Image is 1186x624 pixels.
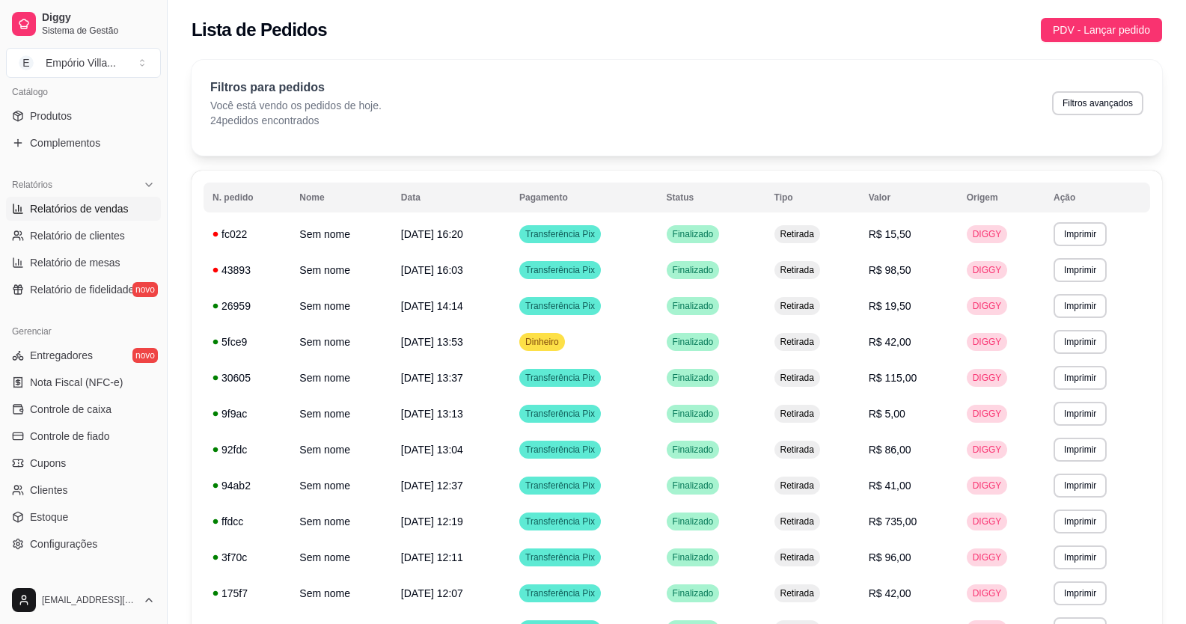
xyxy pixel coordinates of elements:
span: Configurações [30,536,97,551]
div: fc022 [213,227,281,242]
span: R$ 15,50 [869,228,911,240]
span: Retirada [777,480,817,492]
span: Transferência Pix [522,408,598,420]
a: Configurações [6,532,161,556]
span: Complementos [30,135,100,150]
a: Estoque [6,505,161,529]
span: Finalizado [670,444,717,456]
span: Dinheiro [522,336,562,348]
button: Imprimir [1054,330,1107,354]
div: Empório Villa ... [46,55,116,70]
th: Status [658,183,765,212]
h2: Lista de Pedidos [192,18,327,42]
a: Complementos [6,131,161,155]
span: DIGGY [970,551,1005,563]
td: Sem nome [290,216,392,252]
span: Controle de fiado [30,429,110,444]
th: Ação [1045,183,1150,212]
span: R$ 42,00 [869,587,911,599]
span: Produtos [30,108,72,123]
div: 175f7 [213,586,281,601]
span: Finalizado [670,480,717,492]
span: [DATE] 12:11 [401,551,463,563]
th: Nome [290,183,392,212]
a: Controle de fiado [6,424,161,448]
span: R$ 19,50 [869,300,911,312]
span: Finalizado [670,300,717,312]
span: Transferência Pix [522,444,598,456]
span: Diggy [42,11,155,25]
span: DIGGY [970,587,1005,599]
td: Sem nome [290,539,392,575]
span: DIGGY [970,444,1005,456]
div: 3f70c [213,550,281,565]
button: Filtros avançados [1052,91,1143,115]
button: Imprimir [1054,510,1107,533]
span: Finalizado [670,587,717,599]
div: 5fce9 [213,334,281,349]
div: Diggy [6,574,161,598]
span: Retirada [777,587,817,599]
span: [DATE] 16:20 [401,228,463,240]
span: Retirada [777,336,817,348]
p: Você está vendo os pedidos de hoje. [210,98,382,113]
span: Cupons [30,456,66,471]
th: Pagamento [510,183,658,212]
div: 26959 [213,299,281,313]
td: Sem nome [290,360,392,396]
span: DIGGY [970,228,1005,240]
div: 92fdc [213,442,281,457]
button: Imprimir [1054,402,1107,426]
span: Finalizado [670,228,717,240]
span: Relatório de clientes [30,228,125,243]
span: [DATE] 14:14 [401,300,463,312]
p: 24 pedidos encontrados [210,113,382,128]
span: R$ 735,00 [869,516,917,527]
button: [EMAIL_ADDRESS][DOMAIN_NAME] [6,582,161,618]
a: Relatório de fidelidadenovo [6,278,161,302]
div: ffdcc [213,514,281,529]
td: Sem nome [290,324,392,360]
span: Retirada [777,444,817,456]
span: [DATE] 16:03 [401,264,463,276]
span: DIGGY [970,336,1005,348]
a: Nota Fiscal (NFC-e) [6,370,161,394]
p: Filtros para pedidos [210,79,382,97]
td: Sem nome [290,468,392,504]
td: Sem nome [290,396,392,432]
button: Imprimir [1054,258,1107,282]
span: [DATE] 13:13 [401,408,463,420]
span: DIGGY [970,480,1005,492]
td: Sem nome [290,432,392,468]
span: Transferência Pix [522,587,598,599]
span: Retirada [777,264,817,276]
span: Transferência Pix [522,228,598,240]
span: DIGGY [970,408,1005,420]
span: R$ 42,00 [869,336,911,348]
th: N. pedido [204,183,290,212]
span: R$ 98,50 [869,264,911,276]
span: Relatórios [12,179,52,191]
span: Finalizado [670,408,717,420]
span: Transferência Pix [522,300,598,312]
div: Gerenciar [6,319,161,343]
a: Clientes [6,478,161,502]
span: [DATE] 13:37 [401,372,463,384]
span: [DATE] 12:19 [401,516,463,527]
button: Imprimir [1054,366,1107,390]
div: 94ab2 [213,478,281,493]
button: PDV - Lançar pedido [1041,18,1162,42]
span: Entregadores [30,348,93,363]
span: R$ 41,00 [869,480,911,492]
a: Relatório de clientes [6,224,161,248]
span: PDV - Lançar pedido [1053,22,1150,38]
span: DIGGY [970,264,1005,276]
span: [DATE] 12:37 [401,480,463,492]
button: Imprimir [1054,222,1107,246]
span: Retirada [777,408,817,420]
a: Relatórios de vendas [6,197,161,221]
span: Finalizado [670,336,717,348]
button: Imprimir [1054,545,1107,569]
th: Data [392,183,510,212]
span: Finalizado [670,551,717,563]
